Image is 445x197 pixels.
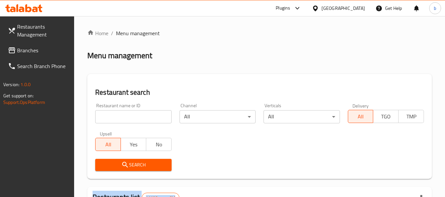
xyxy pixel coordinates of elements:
span: Get support on: [3,91,34,100]
span: No [149,140,169,149]
a: Home [87,29,108,37]
div: All [264,110,340,123]
button: Search [95,159,171,171]
a: Restaurants Management [3,19,74,42]
label: Upsell [100,131,112,136]
span: TGO [376,112,396,121]
h2: Restaurant search [95,87,424,97]
button: Yes [121,138,146,151]
span: Menu management [116,29,160,37]
input: Search for restaurant name or ID.. [95,110,171,123]
button: TGO [373,110,399,123]
a: Branches [3,42,74,58]
button: All [348,110,374,123]
button: TMP [398,110,424,123]
div: Plugins [276,4,290,12]
a: Search Branch Phone [3,58,74,74]
span: All [98,140,118,149]
button: All [95,138,121,151]
span: Yes [124,140,144,149]
div: [GEOGRAPHIC_DATA] [321,5,365,12]
div: All [180,110,256,123]
span: TMP [401,112,421,121]
span: 1.0.0 [20,80,31,89]
span: Search [100,161,166,169]
span: All [351,112,371,121]
span: Search Branch Phone [17,62,69,70]
button: No [146,138,172,151]
label: Delivery [352,103,369,108]
nav: breadcrumb [87,29,432,37]
span: b [434,5,436,12]
a: Support.OpsPlatform [3,98,45,107]
span: Version: [3,80,19,89]
h2: Menu management [87,50,152,61]
span: Branches [17,46,69,54]
li: / [111,29,113,37]
span: Restaurants Management [17,23,69,38]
